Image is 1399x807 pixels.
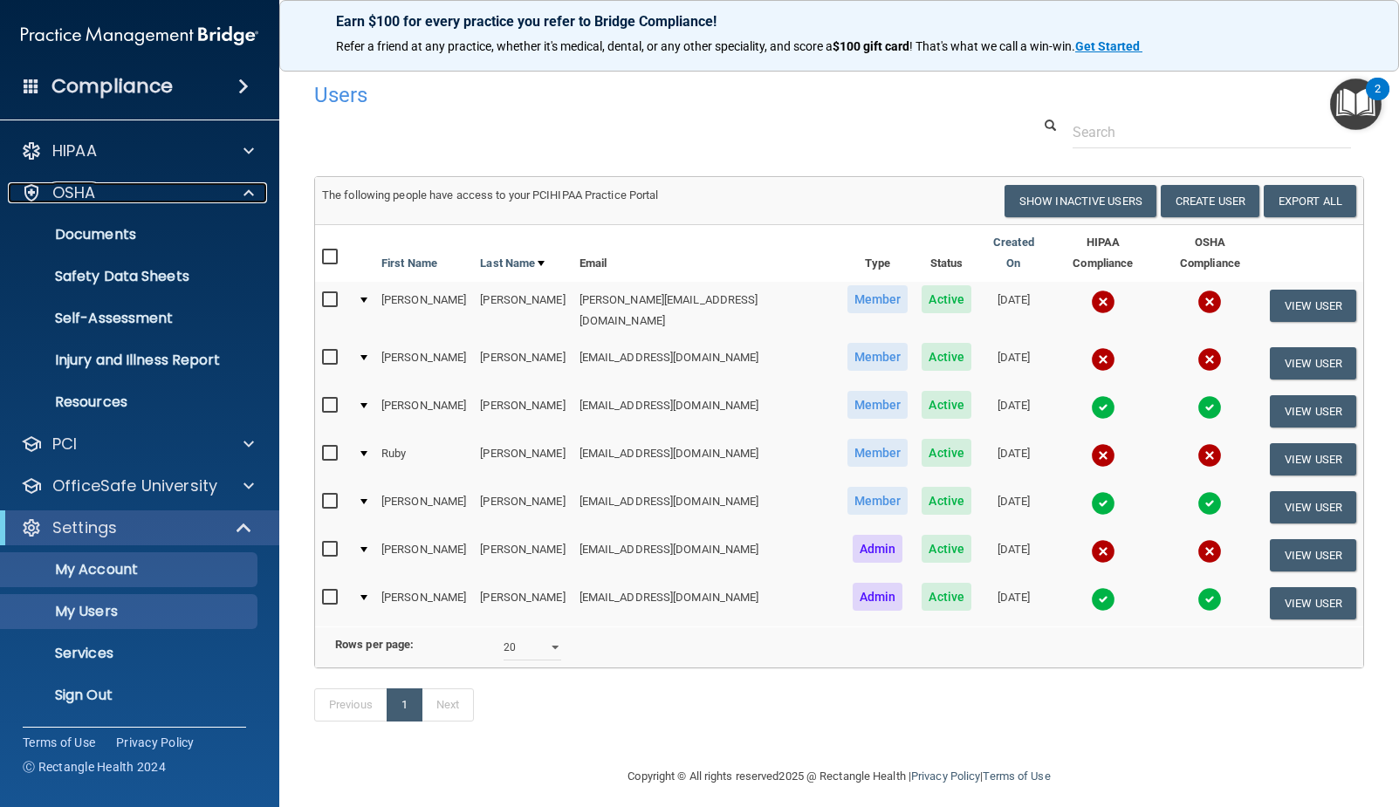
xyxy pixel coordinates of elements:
[1005,185,1156,217] button: Show Inactive Users
[21,18,258,53] img: PMB logo
[473,483,572,531] td: [PERSON_NAME]
[521,749,1158,804] div: Copyright © All rights reserved 2025 @ Rectangle Health | |
[374,483,473,531] td: [PERSON_NAME]
[978,282,1049,339] td: [DATE]
[1091,443,1115,468] img: cross.ca9f0e7f.svg
[473,435,572,483] td: [PERSON_NAME]
[573,483,840,531] td: [EMAIL_ADDRESS][DOMAIN_NAME]
[978,435,1049,483] td: [DATE]
[847,439,909,467] span: Member
[922,535,971,563] span: Active
[1091,539,1115,564] img: cross.ca9f0e7f.svg
[922,285,971,313] span: Active
[1091,395,1115,420] img: tick.e7d51cea.svg
[1197,443,1222,468] img: cross.ca9f0e7f.svg
[911,769,980,783] a: Privacy Policy
[11,310,250,327] p: Self-Assessment
[52,140,97,161] p: HIPAA
[336,39,833,53] span: Refer a friend at any practice, whether it's medical, dental, or any other speciality, and score a
[473,339,572,387] td: [PERSON_NAME]
[1197,290,1222,314] img: cross.ca9f0e7f.svg
[1073,116,1351,148] input: Search
[847,343,909,371] span: Member
[21,140,254,161] a: HIPAA
[978,531,1049,579] td: [DATE]
[573,435,840,483] td: [EMAIL_ADDRESS][DOMAIN_NAME]
[983,769,1050,783] a: Terms of Use
[573,579,840,626] td: [EMAIL_ADDRESS][DOMAIN_NAME]
[11,226,250,243] p: Documents
[978,483,1049,531] td: [DATE]
[473,282,572,339] td: [PERSON_NAME]
[573,339,840,387] td: [EMAIL_ADDRESS][DOMAIN_NAME]
[422,688,474,722] a: Next
[1375,89,1381,112] div: 2
[11,687,250,704] p: Sign Out
[1091,347,1115,372] img: cross.ca9f0e7f.svg
[11,603,250,620] p: My Users
[1270,443,1356,475] button: View User
[1161,185,1259,217] button: Create User
[473,531,572,579] td: [PERSON_NAME]
[922,487,971,515] span: Active
[847,391,909,419] span: Member
[909,39,1075,53] span: ! That's what we call a win-win.
[1197,491,1222,516] img: tick.e7d51cea.svg
[1270,395,1356,427] button: View User
[11,645,250,662] p: Services
[1264,185,1356,217] a: Export All
[21,475,254,496] a: OfficeSafe University
[116,734,195,751] a: Privacy Policy
[573,282,840,339] td: [PERSON_NAME][EMAIL_ADDRESS][DOMAIN_NAME]
[11,268,250,285] p: Safety Data Sheets
[840,225,916,282] th: Type
[23,758,166,776] span: Ⓒ Rectangle Health 2024
[374,282,473,339] td: [PERSON_NAME]
[985,232,1042,274] a: Created On
[374,579,473,626] td: [PERSON_NAME]
[922,439,971,467] span: Active
[573,225,840,282] th: Email
[573,387,840,435] td: [EMAIL_ADDRESS][DOMAIN_NAME]
[336,13,1342,30] p: Earn $100 for every practice you refer to Bridge Compliance!
[922,391,971,419] span: Active
[1270,347,1356,380] button: View User
[374,387,473,435] td: [PERSON_NAME]
[314,688,387,722] a: Previous
[847,285,909,313] span: Member
[381,253,437,274] a: First Name
[21,517,253,538] a: Settings
[853,583,903,611] span: Admin
[1075,39,1140,53] strong: Get Started
[1091,491,1115,516] img: tick.e7d51cea.svg
[978,579,1049,626] td: [DATE]
[1091,587,1115,612] img: tick.e7d51cea.svg
[1270,290,1356,322] button: View User
[11,561,250,578] p: My Account
[51,74,173,99] h4: Compliance
[853,535,903,563] span: Admin
[915,225,978,282] th: Status
[1197,347,1222,372] img: cross.ca9f0e7f.svg
[1270,491,1356,523] button: View User
[1270,587,1356,619] button: View User
[335,638,414,651] b: Rows per page:
[978,387,1049,435] td: [DATE]
[1075,39,1142,53] a: Get Started
[1197,539,1222,564] img: cross.ca9f0e7f.svg
[52,182,96,203] p: OSHA
[21,434,254,455] a: PCI
[480,253,545,274] a: Last Name
[922,583,971,611] span: Active
[52,434,77,455] p: PCI
[374,339,473,387] td: [PERSON_NAME]
[1197,395,1222,420] img: tick.e7d51cea.svg
[387,688,422,722] a: 1
[473,579,572,626] td: [PERSON_NAME]
[847,487,909,515] span: Member
[1157,225,1263,282] th: OSHA Compliance
[21,182,254,203] a: OSHA
[922,343,971,371] span: Active
[833,39,909,53] strong: $100 gift card
[52,517,117,538] p: Settings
